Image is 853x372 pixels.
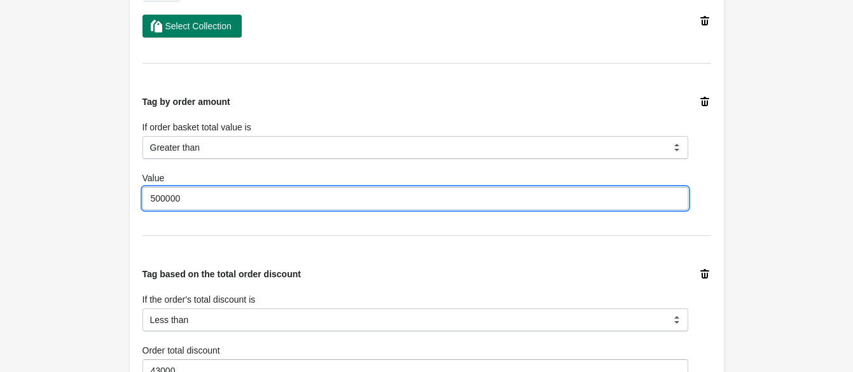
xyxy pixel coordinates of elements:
[142,293,256,306] label: If the order's total discount is
[142,187,688,210] input: total
[142,172,165,184] label: Value
[142,121,251,134] label: If order basket total value is
[142,97,230,107] span: Tag by order amount
[142,344,220,357] label: Order total discount
[142,269,301,279] span: Tag based on the total order discount
[142,15,242,38] button: Select Collection
[165,21,232,31] span: Select Collection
